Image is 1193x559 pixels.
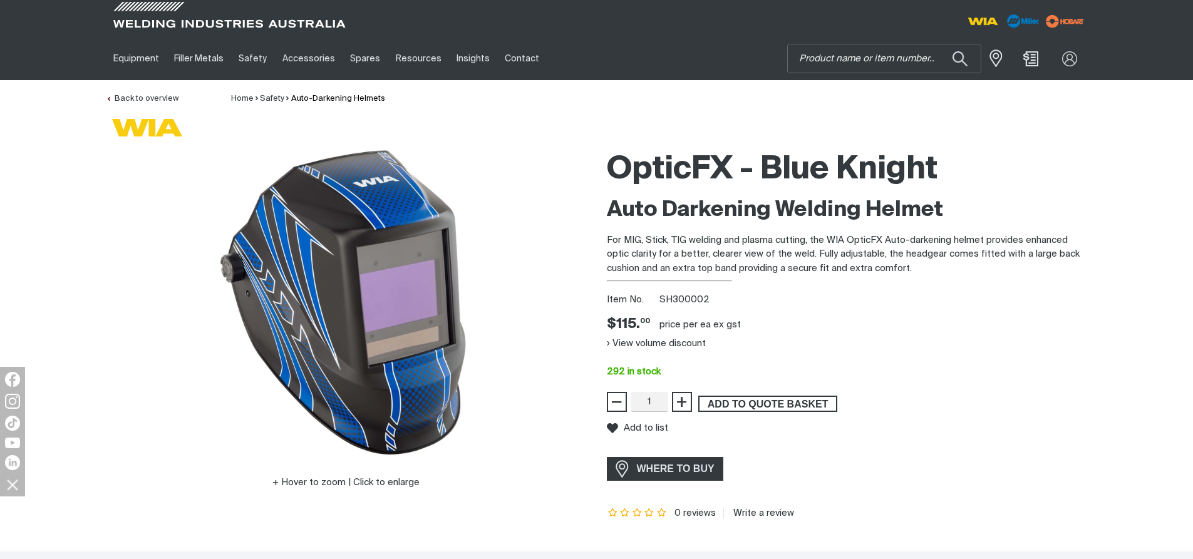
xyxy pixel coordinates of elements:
img: Instagram [5,394,20,409]
button: Add to list [607,423,668,434]
a: Safety [231,37,274,80]
p: For MIG, Stick, TIG welding and plasma cutting, the WIA OpticFX Auto-darkening helmet provides en... [607,233,1088,276]
a: Resources [388,37,448,80]
a: Equipment [106,37,167,80]
span: $115. [607,315,650,334]
button: Add OpticFX - Blue Knight to the shopping cart [698,396,837,412]
h1: OpticFX - Blue Knight [607,150,1088,190]
sup: 00 [640,317,650,324]
button: Hover to zoom | Click to enlarge [265,475,427,490]
h2: Auto Darkening Welding Helmet [607,197,1088,224]
img: TikTok [5,416,20,431]
button: Search products [939,44,981,73]
button: View volume discount [607,334,706,354]
div: ex gst [713,319,741,331]
a: Safety [260,95,284,103]
nav: Main [106,37,842,80]
span: WHERE TO BUY [629,459,723,479]
img: LinkedIn [5,455,20,470]
nav: Breadcrumb [231,93,385,105]
a: Accessories [275,37,343,80]
a: WHERE TO BUY [607,457,724,480]
a: Auto-Darkening Helmets [291,95,385,103]
span: Add to list [624,423,668,433]
div: Price [607,315,650,334]
a: Insights [449,37,497,80]
span: 292 in stock [607,367,661,376]
a: Back to overview of Auto-Darkening Helmets [106,95,178,103]
img: YouTube [5,438,20,448]
div: price per EA [659,319,711,331]
a: Shopping cart (0 product(s)) [1021,51,1041,66]
a: Write a review [723,508,794,519]
span: Item No. [607,293,658,307]
a: Filler Metals [167,37,231,80]
span: Rating: {0} [607,509,668,518]
a: Home [231,95,254,103]
input: Product name or item number... [788,44,981,73]
a: Contact [497,37,547,80]
img: Facebook [5,372,20,387]
span: 0 reviews [674,508,716,518]
span: SH300002 [659,295,710,304]
img: hide socials [2,474,23,495]
img: miller [1042,12,1088,31]
span: + [676,391,688,413]
span: − [611,391,622,413]
img: OpticFX - Blue Knight [190,143,503,456]
span: ADD TO QUOTE BASKET [700,396,836,412]
a: Spares [343,37,388,80]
